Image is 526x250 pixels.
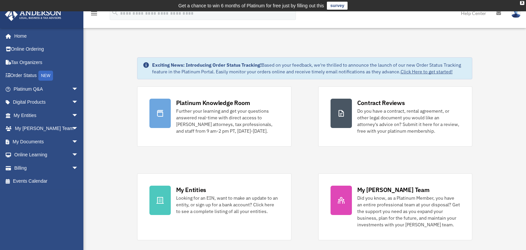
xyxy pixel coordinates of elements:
div: Do you have a contract, rental agreement, or other legal document you would like an attorney's ad... [357,108,460,134]
i: menu [90,9,98,17]
a: Online Ordering [5,43,88,56]
a: Home [5,29,85,43]
span: arrow_drop_down [72,161,85,175]
span: arrow_drop_down [72,96,85,109]
div: NEW [38,71,53,81]
img: User Pic [511,8,521,18]
a: Platinum Q&Aarrow_drop_down [5,82,88,96]
a: Online Learningarrow_drop_down [5,148,88,162]
a: Events Calendar [5,175,88,188]
img: Anderson Advisors Platinum Portal [3,8,63,21]
div: My [PERSON_NAME] Team [357,186,430,194]
a: Digital Productsarrow_drop_down [5,96,88,109]
a: My Documentsarrow_drop_down [5,135,88,148]
div: close [520,1,524,5]
a: Billingarrow_drop_down [5,161,88,175]
a: survey [327,2,348,10]
span: arrow_drop_down [72,82,85,96]
i: search [111,9,119,16]
strong: Exciting News: Introducing Order Status Tracking! [152,62,261,68]
div: Get a chance to win 6 months of Platinum for free just by filling out this [178,2,324,10]
a: Order StatusNEW [5,69,88,83]
a: My [PERSON_NAME] Team Did you know, as a Platinum Member, you have an entire professional team at... [318,173,473,240]
a: My [PERSON_NAME] Teamarrow_drop_down [5,122,88,135]
span: arrow_drop_down [72,148,85,162]
div: Based on your feedback, we're thrilled to announce the launch of our new Order Status Tracking fe... [152,62,467,75]
div: Looking for an EIN, want to make an update to an entity, or sign up for a bank account? Click her... [176,195,279,215]
div: Contract Reviews [357,99,405,107]
a: Platinum Knowledge Room Further your learning and get your questions answered real-time with dire... [137,86,292,147]
a: Tax Organizers [5,56,88,69]
div: My Entities [176,186,206,194]
a: My Entitiesarrow_drop_down [5,109,88,122]
div: Further your learning and get your questions answered real-time with direct access to [PERSON_NAM... [176,108,279,134]
div: Did you know, as a Platinum Member, you have an entire professional team at your disposal? Get th... [357,195,460,228]
span: arrow_drop_down [72,109,85,122]
span: arrow_drop_down [72,135,85,149]
span: arrow_drop_down [72,122,85,136]
a: My Entities Looking for an EIN, want to make an update to an entity, or sign up for a bank accoun... [137,173,292,240]
a: menu [90,12,98,17]
div: Platinum Knowledge Room [176,99,250,107]
a: Contract Reviews Do you have a contract, rental agreement, or other legal document you would like... [318,86,473,147]
a: Click Here to get started! [401,69,453,75]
